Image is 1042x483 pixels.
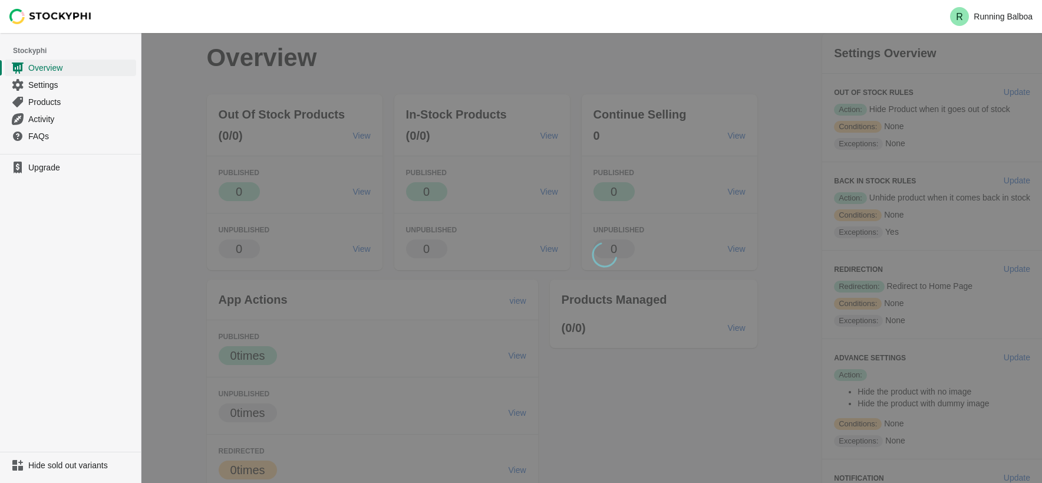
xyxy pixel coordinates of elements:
[13,45,141,57] span: Stockyphi
[28,62,134,74] span: Overview
[28,113,134,125] span: Activity
[945,5,1037,28] button: Avatar with initials RRunning Balboa
[5,127,136,144] a: FAQs
[5,110,136,127] a: Activity
[5,59,136,76] a: Overview
[5,457,136,474] a: Hide sold out variants
[28,130,134,142] span: FAQs
[28,96,134,108] span: Products
[5,93,136,110] a: Products
[9,9,92,24] img: Stockyphi
[5,76,136,93] a: Settings
[950,7,969,26] span: Avatar with initials R
[28,459,134,471] span: Hide sold out variants
[974,12,1033,21] p: Running Balboa
[28,162,134,173] span: Upgrade
[28,79,134,91] span: Settings
[5,159,136,176] a: Upgrade
[957,12,964,22] text: R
